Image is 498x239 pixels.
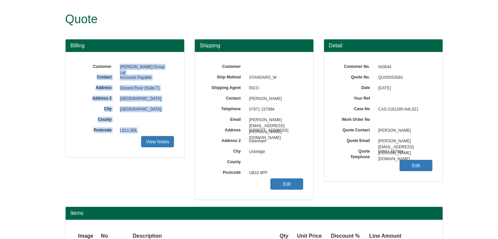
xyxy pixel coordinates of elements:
label: Quote Contact [334,125,375,133]
label: County [205,157,246,165]
span: [PERSON_NAME] [375,125,433,136]
label: Quote Telephone [334,147,375,160]
label: Quote No. [334,72,375,80]
h1: Quote [65,13,418,26]
span: [GEOGRAPHIC_DATA] [117,94,174,104]
label: Customer [205,62,246,70]
label: Address [76,83,117,91]
span: [GEOGRAPHIC_DATA] [117,104,174,115]
label: Contact [76,72,117,80]
label: Work Order No [334,115,375,122]
label: Quote Email [334,136,375,144]
label: City [76,104,117,112]
span: LS11 0DL [117,125,174,136]
h3: Billing [71,43,179,49]
label: Customer [76,62,117,70]
label: Telephone [205,104,246,112]
label: Postcode [76,125,117,133]
span: RICO [246,83,304,94]
a: Edit [400,160,432,171]
span: 07971 157994 [246,104,304,115]
span: Ground Floor (Suite T) [117,83,174,94]
span: [DATE] [375,83,433,94]
a: Edit [270,178,303,190]
a: View Notes [141,136,174,147]
label: City [205,147,246,154]
label: Contact [205,94,246,101]
label: Email [205,115,246,122]
span: NGB44 [375,62,433,72]
span: Uxbridge [246,147,304,157]
span: [PERSON_NAME][EMAIL_ADDRESS][PERSON_NAME][DOMAIN_NAME] [246,115,304,125]
span: [PERSON_NAME] [246,94,304,104]
span: Accounts Payable [117,72,174,83]
label: Postcode [205,168,246,175]
span: QUO0553583 [375,72,433,83]
label: Your Ref [334,94,375,101]
span: [PERSON_NAME][EMAIL_ADDRESS][PERSON_NAME][DOMAIN_NAME] [375,136,433,147]
label: County [76,115,117,122]
label: Address 2 [205,136,246,144]
span: UB10 8PP [246,168,304,178]
span: STANDARD_W [246,72,304,83]
span: CAS-2181395-N4L9Z1 [375,104,433,115]
label: Date [334,83,375,91]
label: Address 2 [76,94,117,101]
h2: Items [71,210,438,216]
label: Case No [334,104,375,112]
h3: Detail [329,43,438,49]
span: Ickenham [246,136,304,147]
label: Shipping Agent [205,83,246,91]
span: [STREET_ADDRESS] [246,125,304,136]
label: Customer No. [334,62,375,70]
h3: Shipping [200,43,308,49]
label: Address [205,125,246,133]
span: [PERSON_NAME] Group Ltd [117,62,174,72]
span: 07971 157994 [375,147,433,157]
label: Ship Method [205,72,246,80]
